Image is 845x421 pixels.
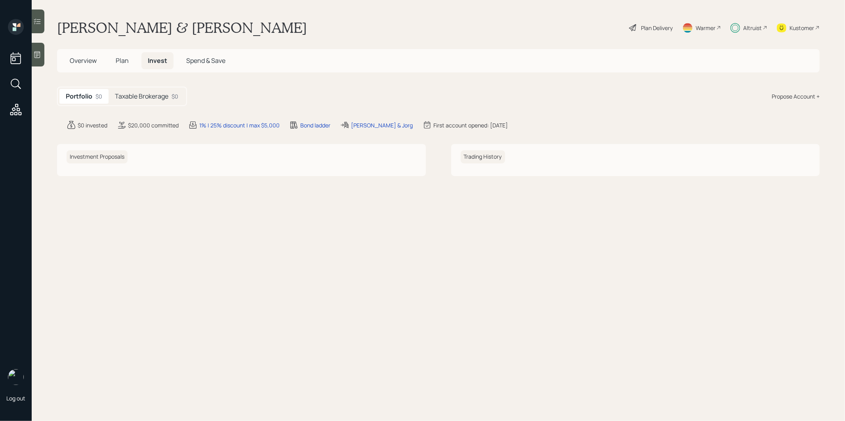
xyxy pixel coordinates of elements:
[433,121,508,129] div: First account opened: [DATE]
[790,24,814,32] div: Kustomer
[300,121,330,129] div: Bond ladder
[186,56,225,65] span: Spend & Save
[8,369,24,385] img: treva-nostdahl-headshot.png
[116,56,129,65] span: Plan
[772,92,820,101] div: Propose Account +
[66,93,92,100] h5: Portfolio
[67,150,128,163] h6: Investment Proposals
[78,121,107,129] div: $0 invested
[95,92,102,101] div: $0
[57,19,307,36] h1: [PERSON_NAME] & [PERSON_NAME]
[115,93,168,100] h5: Taxable Brokerage
[743,24,762,32] div: Altruist
[128,121,179,129] div: $20,000 committed
[461,150,505,163] h6: Trading History
[696,24,715,32] div: Warmer
[351,121,413,129] div: [PERSON_NAME] & Jorg
[148,56,167,65] span: Invest
[199,121,280,129] div: 1% | 25% discount | max $5,000
[172,92,178,101] div: $0
[6,394,25,402] div: Log out
[70,56,97,65] span: Overview
[641,24,673,32] div: Plan Delivery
